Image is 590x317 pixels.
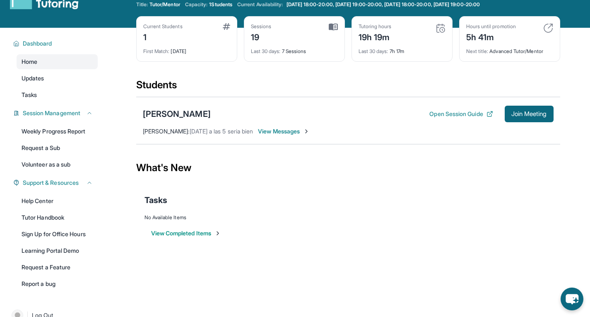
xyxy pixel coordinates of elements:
[143,128,190,135] span: [PERSON_NAME] :
[17,157,98,172] a: Volunteer as a sub
[17,71,98,86] a: Updates
[17,210,98,225] a: Tutor Handbook
[359,30,392,43] div: 19h 19m
[143,43,230,55] div: [DATE]
[251,23,272,30] div: Sessions
[359,48,388,54] span: Last 30 days :
[23,109,80,117] span: Session Management
[17,227,98,242] a: Sign Up for Office Hours
[209,1,232,8] span: 1 Students
[143,30,183,43] div: 1
[22,58,37,66] span: Home
[466,23,516,30] div: Hours until promotion
[287,1,480,8] span: [DATE] 18:00-20:00, [DATE] 19:00-20:00, [DATE] 18:00-20:00, [DATE] 19:00-20:00
[136,150,560,186] div: What's New
[143,48,170,54] span: First Match :
[543,23,553,33] img: card
[511,111,547,116] span: Join Meeting
[22,74,44,82] span: Updates
[223,23,230,30] img: card
[466,48,489,54] span: Next title :
[237,1,283,8] span: Current Availability:
[17,140,98,155] a: Request a Sub
[466,30,516,43] div: 5h 41m
[23,39,52,48] span: Dashboard
[136,1,148,8] span: Title:
[251,30,272,43] div: 19
[17,194,98,208] a: Help Center
[17,260,98,275] a: Request a Feature
[17,276,98,291] a: Report a bug
[19,39,93,48] button: Dashboard
[136,78,560,97] div: Students
[19,109,93,117] button: Session Management
[505,106,554,122] button: Join Meeting
[143,108,211,120] div: [PERSON_NAME]
[258,127,310,136] span: View Messages
[149,1,180,8] span: Tutor/Mentor
[359,23,392,30] div: Tutoring hours
[17,54,98,69] a: Home
[151,229,221,237] button: View Completed Items
[329,23,338,31] img: card
[359,43,446,55] div: 7h 17m
[22,91,37,99] span: Tasks
[466,43,553,55] div: Advanced Tutor/Mentor
[436,23,446,33] img: card
[251,48,281,54] span: Last 30 days :
[17,87,98,102] a: Tasks
[561,288,583,310] button: chat-button
[17,124,98,139] a: Weekly Progress Report
[190,128,253,135] span: [DATE] a las 5 seria bien
[19,179,93,187] button: Support & Resources
[303,128,310,135] img: Chevron-Right
[429,110,493,118] button: Open Session Guide
[285,1,482,8] a: [DATE] 18:00-20:00, [DATE] 19:00-20:00, [DATE] 18:00-20:00, [DATE] 19:00-20:00
[144,214,552,221] div: No Available Items
[251,43,338,55] div: 7 Sessions
[185,1,208,8] span: Capacity:
[143,23,183,30] div: Current Students
[17,243,98,258] a: Learning Portal Demo
[144,194,167,206] span: Tasks
[23,179,79,187] span: Support & Resources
